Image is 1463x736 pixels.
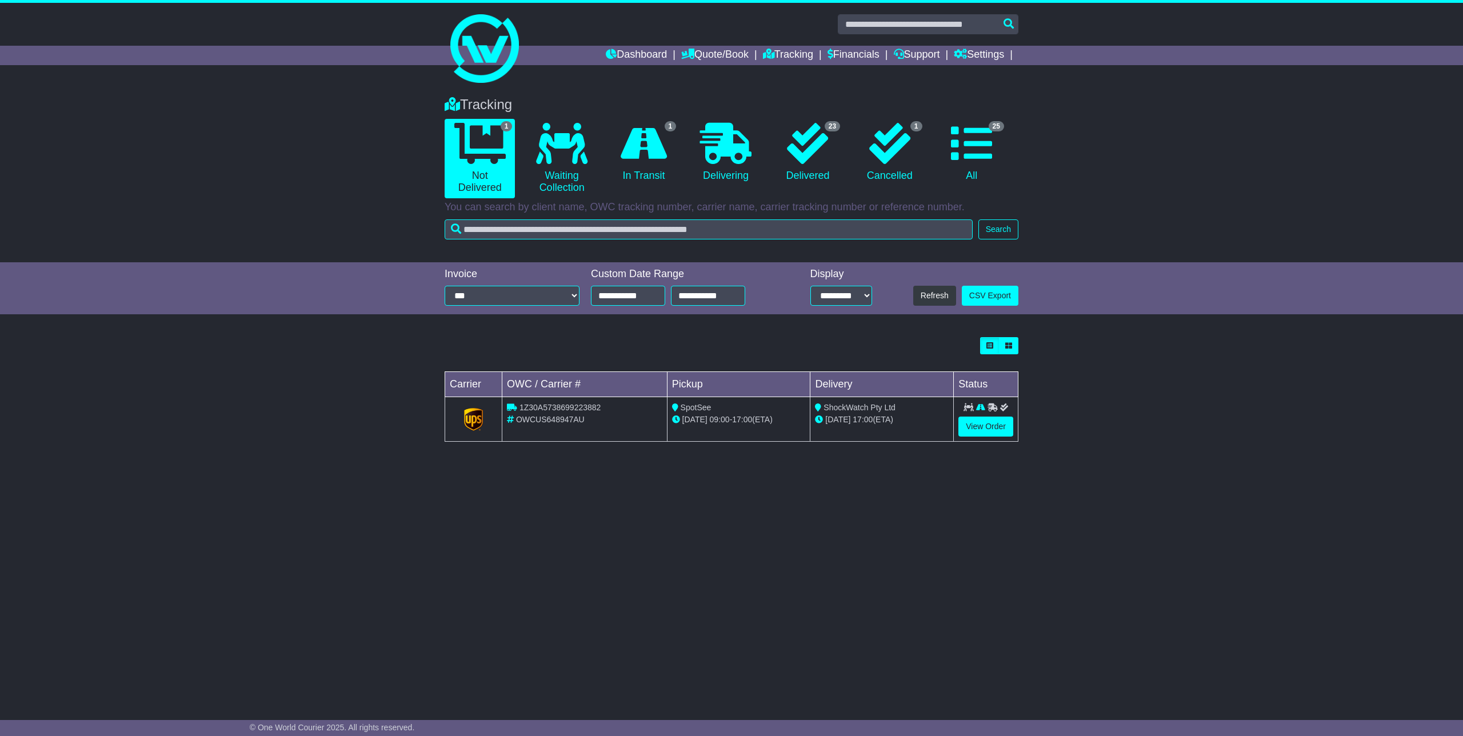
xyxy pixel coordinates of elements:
[958,417,1013,437] a: View Order
[464,408,483,431] img: GetCarrierServiceLogo
[773,119,843,186] a: 23 Delivered
[913,286,956,306] button: Refresh
[526,119,597,198] a: Waiting Collection
[978,219,1018,239] button: Search
[910,121,922,131] span: 1
[954,372,1018,397] td: Status
[825,415,850,424] span: [DATE]
[667,372,810,397] td: Pickup
[502,372,667,397] td: OWC / Carrier #
[445,119,515,198] a: 1 Not Delivered
[681,46,749,65] a: Quote/Book
[501,121,513,131] span: 1
[439,97,1024,113] div: Tracking
[690,119,761,186] a: Delivering
[962,286,1018,306] a: CSV Export
[665,121,677,131] span: 1
[763,46,813,65] a: Tracking
[606,46,667,65] a: Dashboard
[609,119,679,186] a: 1 In Transit
[710,415,730,424] span: 09:00
[681,403,711,412] span: SpotSee
[445,201,1018,214] p: You can search by client name, OWC tracking number, carrier name, carrier tracking number or refe...
[937,119,1007,186] a: 25 All
[810,372,954,397] td: Delivery
[825,121,840,131] span: 23
[810,268,872,281] div: Display
[854,119,925,186] a: 1 Cancelled
[853,415,873,424] span: 17:00
[989,121,1004,131] span: 25
[954,46,1004,65] a: Settings
[894,46,940,65] a: Support
[445,268,579,281] div: Invoice
[828,46,880,65] a: Financials
[732,415,752,424] span: 17:00
[682,415,707,424] span: [DATE]
[815,414,949,426] div: (ETA)
[591,268,774,281] div: Custom Date Range
[516,415,585,424] span: OWCUS648947AU
[672,414,806,426] div: - (ETA)
[519,403,601,412] span: 1Z30A5738699223882
[445,372,502,397] td: Carrier
[824,403,896,412] span: ShockWatch Pty Ltd
[250,723,415,732] span: © One World Courier 2025. All rights reserved.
